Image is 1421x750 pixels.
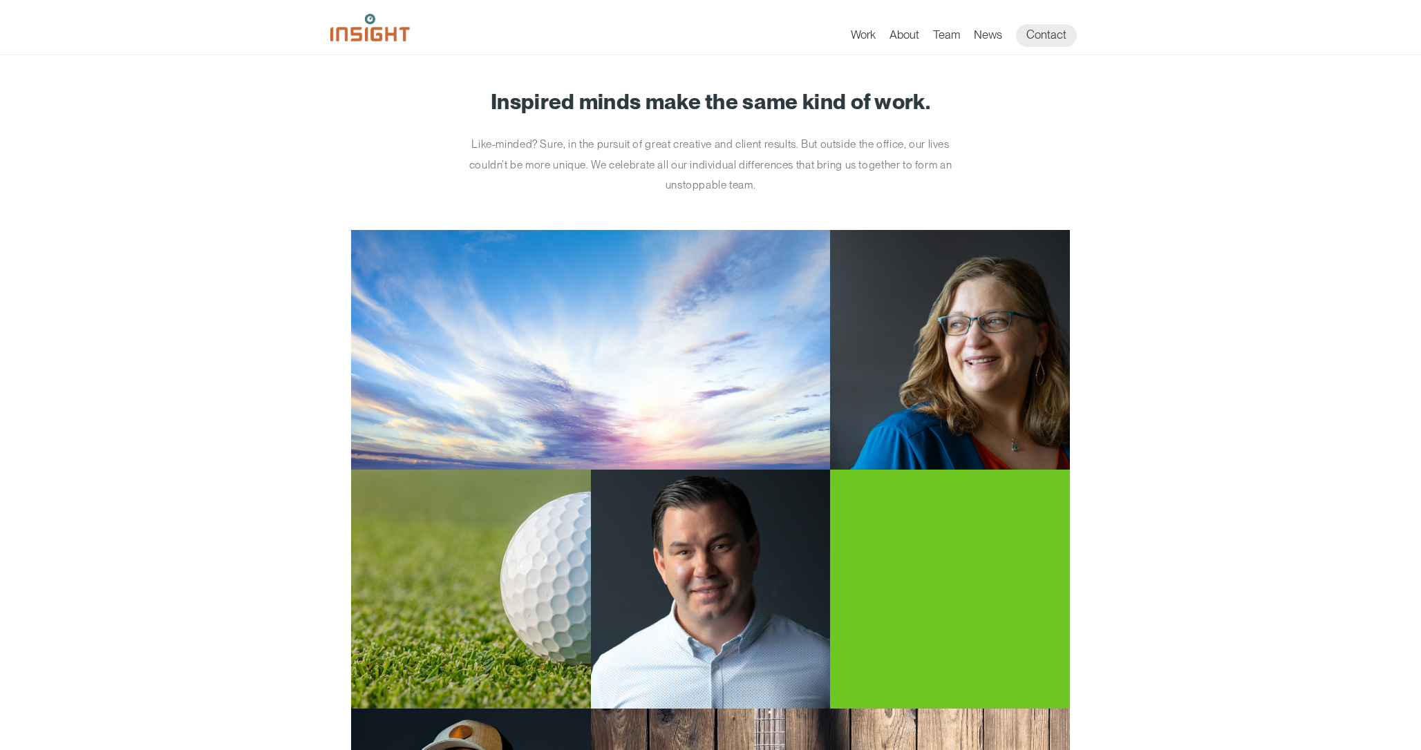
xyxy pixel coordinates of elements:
a: Team [933,28,960,47]
img: Jill Smith [830,230,1070,470]
a: News [974,28,1002,47]
a: About [890,28,919,47]
a: Jill Smith [351,230,1070,470]
img: Insight Marketing Design [330,14,410,41]
a: Contact [1016,24,1077,47]
h1: Inspired minds make the same kind of work. [351,90,1070,113]
a: Work [851,28,876,47]
a: Roger Nolan [351,470,1070,709]
nav: primary navigation menu [851,24,1091,47]
img: Roger Nolan [591,470,831,709]
p: Like-minded? Sure, in the pursuit of great creative and client results. But outside the office, o... [451,134,970,195]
